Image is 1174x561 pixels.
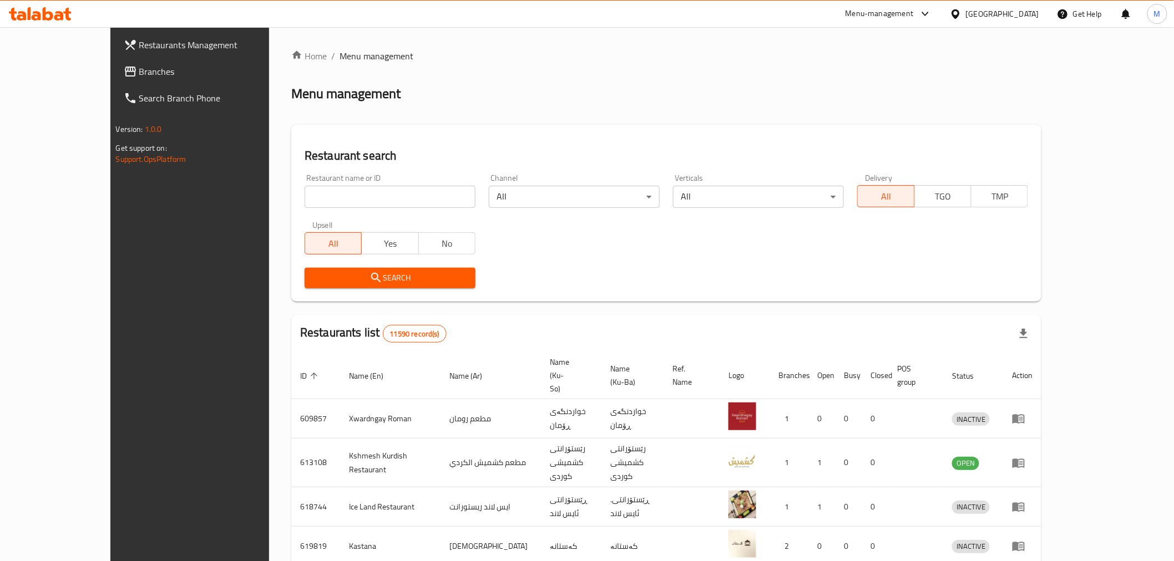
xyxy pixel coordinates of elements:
[601,438,664,487] td: رێستۆرانتی کشمیشى كوردى
[808,487,835,527] td: 1
[313,271,467,285] span: Search
[305,232,362,254] button: All
[808,352,835,399] th: Open
[349,369,398,382] span: Name (En)
[291,49,327,63] a: Home
[862,399,888,438] td: 0
[808,438,835,487] td: 1
[291,49,1041,63] nav: breadcrumb
[835,352,862,399] th: Busy
[305,147,1028,164] h2: Restaurant search
[291,438,340,487] td: 613108
[952,369,988,382] span: Status
[489,186,660,208] div: All
[1154,8,1161,20] span: M
[976,188,1024,205] span: TMP
[441,399,541,438] td: مطعم رومان
[770,352,808,399] th: Branches
[291,399,340,438] td: 609857
[835,438,862,487] td: 0
[340,49,413,63] span: Menu management
[862,352,888,399] th: Closed
[116,141,167,155] span: Get support on:
[835,487,862,527] td: 0
[952,413,990,426] span: INACTIVE
[808,399,835,438] td: 0
[291,85,401,103] h2: Menu management
[846,7,914,21] div: Menu-management
[383,325,447,343] div: Total records count
[115,85,306,111] a: Search Branch Phone
[541,399,601,438] td: خواردنگەی ڕۆمان
[366,236,414,252] span: Yes
[857,185,914,207] button: All
[291,487,340,527] td: 618744
[610,362,650,389] span: Name (Ku-Ba)
[1010,320,1037,347] div: Export file
[728,447,756,475] img: Kshmesh Kurdish Restaurant
[300,369,321,382] span: ID
[441,487,541,527] td: ايس لاند ريستورانت
[116,122,143,136] span: Version:
[340,487,441,527] td: Ice Land Restaurant
[952,540,990,553] div: INACTIVE
[541,487,601,527] td: ڕێستۆرانتی ئایس لاند
[441,438,541,487] td: مطعم كشميش الكردي
[541,438,601,487] td: رێستۆرانتی کشمیشى كوردى
[310,236,357,252] span: All
[770,399,808,438] td: 1
[971,185,1028,207] button: TMP
[728,402,756,430] img: Xwardngay Roman
[952,501,990,513] span: INACTIVE
[728,530,756,558] img: Kastana
[139,38,297,52] span: Restaurants Management
[305,186,475,208] input: Search for restaurant name or ID..
[115,32,306,58] a: Restaurants Management
[139,91,297,105] span: Search Branch Phone
[952,457,979,470] span: OPEN
[139,65,297,78] span: Branches
[770,487,808,527] td: 1
[673,186,844,208] div: All
[601,487,664,527] td: .ڕێستۆرانتی ئایس لاند
[862,188,910,205] span: All
[331,49,335,63] li: /
[966,8,1039,20] div: [GEOGRAPHIC_DATA]
[1012,539,1033,553] div: Menu
[862,438,888,487] td: 0
[865,174,893,182] label: Delivery
[145,122,162,136] span: 1.0.0
[1003,352,1041,399] th: Action
[312,221,333,229] label: Upsell
[340,399,441,438] td: Xwardngay Roman
[340,438,441,487] td: Kshmesh Kurdish Restaurant
[361,232,418,254] button: Yes
[728,491,756,518] img: Ice Land Restaurant
[952,540,990,553] span: INACTIVE
[418,232,475,254] button: No
[835,399,862,438] td: 0
[1012,412,1033,425] div: Menu
[305,268,475,288] button: Search
[720,352,770,399] th: Logo
[1012,500,1033,513] div: Menu
[672,362,706,389] span: Ref. Name
[116,152,186,166] a: Support.OpsPlatform
[300,324,447,343] h2: Restaurants list
[423,236,471,252] span: No
[115,58,306,85] a: Branches
[914,185,971,207] button: TGO
[919,188,967,205] span: TGO
[862,487,888,527] td: 0
[601,399,664,438] td: خواردنگەی ڕۆمان
[550,355,588,395] span: Name (Ku-So)
[1012,456,1033,470] div: Menu
[770,438,808,487] td: 1
[383,329,446,339] span: 11590 record(s)
[897,362,930,389] span: POS group
[449,369,497,382] span: Name (Ar)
